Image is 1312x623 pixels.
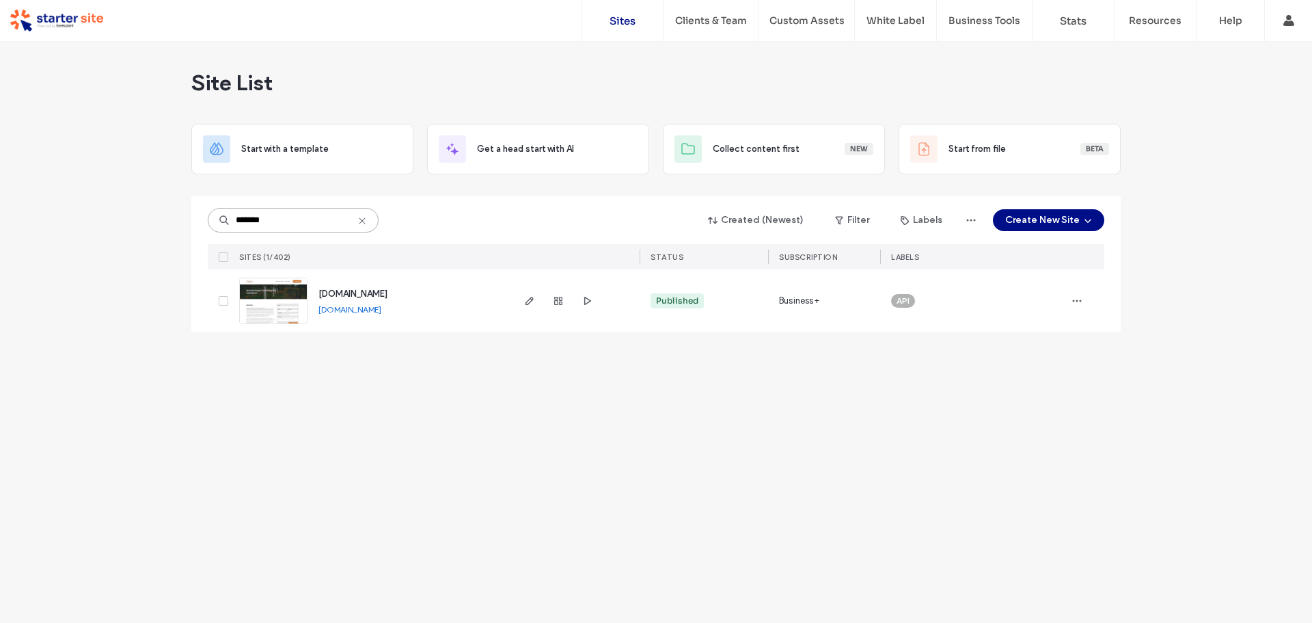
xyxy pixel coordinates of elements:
div: Published [656,295,698,307]
label: Resources [1129,14,1181,27]
a: [DOMAIN_NAME] [318,304,381,315]
div: Start with a template [191,124,413,174]
span: Start with a template [241,142,329,156]
button: Filter [821,209,883,231]
span: Site List [191,69,273,96]
div: Collect content firstNew [663,124,885,174]
span: SITES (1/402) [239,252,291,262]
span: Start from file [948,142,1006,156]
span: Help [31,10,59,22]
label: Stats [1060,14,1086,27]
label: Clients & Team [675,14,747,27]
label: White Label [866,14,925,27]
label: Business Tools [948,14,1020,27]
span: STATUS [651,252,683,262]
button: Created (Newest) [696,209,816,231]
label: Sites [610,14,635,27]
div: Get a head start with AI [427,124,649,174]
a: [DOMAIN_NAME] [318,288,387,300]
span: Get a head start with AI [477,142,574,156]
div: Beta [1080,143,1109,155]
label: Help [1219,14,1242,27]
span: LABELS [891,252,919,262]
div: New [845,143,873,155]
span: SUBSCRIPTION [779,252,837,262]
button: Labels [888,209,955,231]
span: Business+ [779,294,819,308]
button: Create New Site [993,209,1104,231]
span: Collect content first [713,142,799,156]
div: Start from fileBeta [899,124,1121,174]
label: Custom Assets [769,14,845,27]
span: API [897,295,910,307]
